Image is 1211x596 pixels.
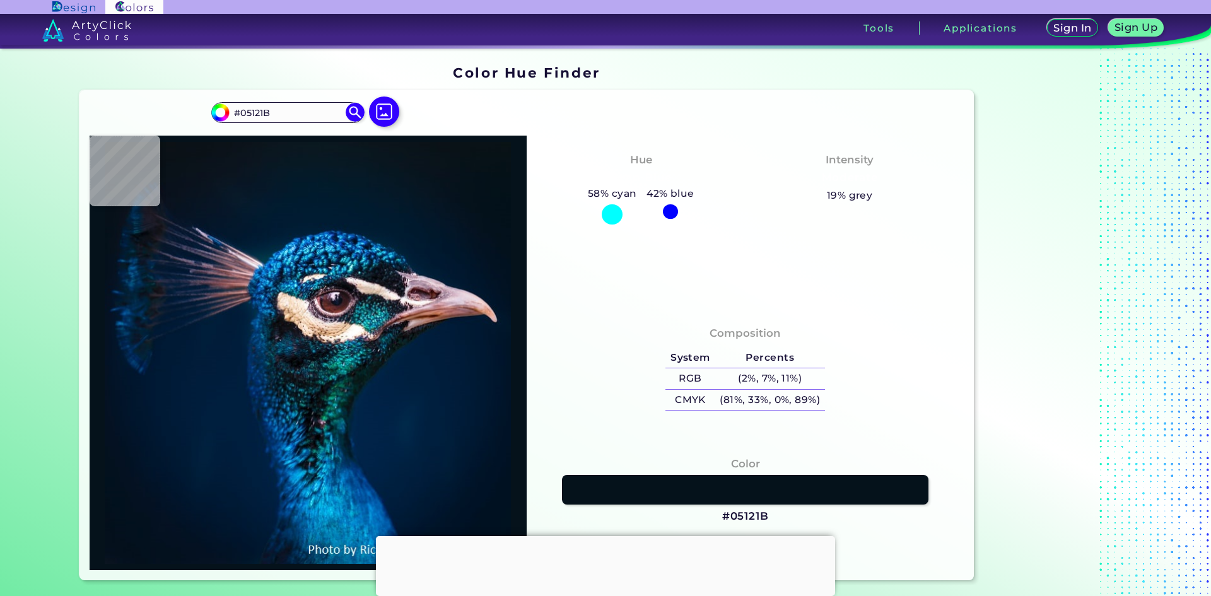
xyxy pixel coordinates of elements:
[641,185,699,202] h5: 42% blue
[944,23,1017,33] h3: Applications
[605,170,677,185] h3: Cyan-Blue
[369,96,399,127] img: icon picture
[1049,20,1096,36] a: Sign In
[665,390,715,411] h5: CMYK
[453,63,600,82] h1: Color Hue Finder
[722,509,769,524] h3: #05121B
[96,142,520,564] img: img_pavlin.jpg
[1111,20,1161,36] a: Sign Up
[346,103,365,122] img: icon search
[715,368,825,389] h5: (2%, 7%, 11%)
[827,187,873,204] h5: 19% grey
[665,368,715,389] h5: RGB
[376,536,835,593] iframe: Advertisement
[1055,23,1090,33] h5: Sign In
[630,151,652,169] h4: Hue
[710,324,781,342] h4: Composition
[229,104,346,121] input: type color..
[583,185,641,202] h5: 58% cyan
[665,348,715,368] h5: System
[731,455,760,473] h4: Color
[715,348,825,368] h5: Percents
[826,151,874,169] h4: Intensity
[979,61,1137,585] iframe: Advertisement
[1116,23,1155,32] h5: Sign Up
[715,390,825,411] h5: (81%, 33%, 0%, 89%)
[42,19,131,42] img: logo_artyclick_colors_white.svg
[816,170,883,185] h3: Moderate
[52,1,95,13] img: ArtyClick Design logo
[863,23,894,33] h3: Tools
